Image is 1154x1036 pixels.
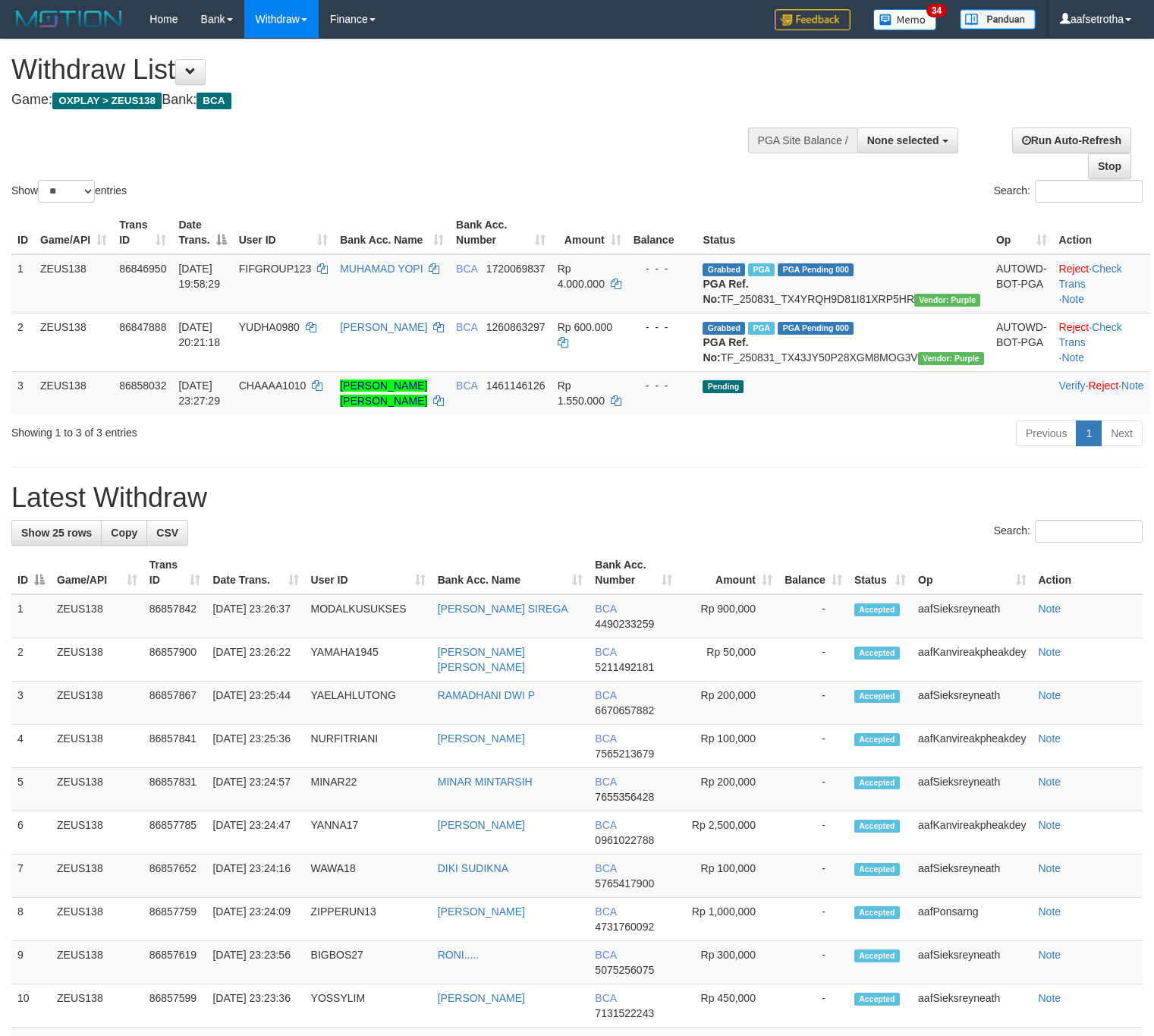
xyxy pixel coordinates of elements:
span: None selected [867,134,939,146]
span: 34 [926,4,947,17]
b: PGA Ref. No: [703,336,748,364]
a: Check Trans [1059,321,1122,348]
td: [DATE] 23:26:22 [206,638,304,682]
a: Note [1039,689,1061,701]
span: Copy 5211492181 to clipboard [595,661,654,673]
span: PGA Pending [778,263,854,276]
td: - [778,682,848,725]
span: [DATE] 19:58:29 [178,263,220,290]
span: Accepted [854,603,900,616]
td: - [778,855,848,898]
td: TF_250831_TX43JY50P28XGM8MOG3V [696,313,990,371]
td: ZEUS138 [51,898,143,941]
a: Note [1039,819,1061,831]
td: 4 [11,725,51,768]
span: 86858032 [119,379,166,392]
a: Note [1039,646,1061,658]
div: - - - [634,261,691,276]
td: 2 [11,638,51,682]
td: MINAR22 [305,768,432,811]
td: 86857831 [143,768,207,811]
td: YAELAHLUTONG [305,682,432,725]
th: Trans ID: activate to sort column ascending [113,211,172,254]
td: aafSieksreyneath [912,682,1032,725]
td: - [778,984,848,1028]
span: Accepted [854,906,900,919]
td: [DATE] 23:25:36 [206,725,304,768]
td: - [778,725,848,768]
td: YOSSYLIM [305,984,432,1028]
td: · · [1053,254,1150,313]
span: BCA [595,689,616,701]
td: · · [1053,313,1150,371]
td: NURFITRIANI [305,725,432,768]
td: 86857652 [143,855,207,898]
span: Accepted [854,690,900,703]
td: aafKanvireakpheakdey [912,725,1032,768]
span: Show 25 rows [21,527,92,539]
a: [PERSON_NAME] [438,819,525,831]
span: Accepted [854,647,900,660]
a: [PERSON_NAME] [PERSON_NAME] [438,646,525,673]
td: ZEUS138 [51,984,143,1028]
td: 10 [11,984,51,1028]
span: BCA [197,93,231,109]
td: 9 [11,941,51,984]
td: 3 [11,682,51,725]
b: PGA Ref. No: [703,278,748,305]
th: User ID: activate to sort column ascending [305,551,432,594]
th: Action [1033,551,1143,594]
span: CHAAAA1010 [239,379,307,392]
th: Amount: activate to sort column ascending [678,551,778,594]
td: Rp 200,000 [678,682,778,725]
a: Note [1121,379,1144,392]
input: Search: [1035,180,1143,203]
td: Rp 900,000 [678,594,778,638]
td: [DATE] 23:24:16 [206,855,304,898]
td: AUTOWD-BOT-PGA [990,313,1053,371]
th: ID [11,211,34,254]
a: DIKI SUDIKNA [438,862,508,874]
td: aafSieksreyneath [912,594,1032,638]
th: Date Trans.: activate to sort column ascending [206,551,304,594]
a: CSV [146,520,188,546]
a: Note [1039,992,1061,1004]
td: Rp 100,000 [678,855,778,898]
a: RAMADHANI DWI P [438,689,535,701]
a: [PERSON_NAME] [340,321,427,333]
th: Game/API: activate to sort column ascending [34,211,113,254]
a: [PERSON_NAME] [438,732,525,745]
span: FIFGROUP123 [239,263,312,275]
th: Amount: activate to sort column ascending [552,211,627,254]
a: Note [1039,776,1061,788]
a: Show 25 rows [11,520,102,546]
span: 86847888 [119,321,166,333]
td: ZEUS138 [34,254,113,313]
td: aafPonsarng [912,898,1032,941]
span: Accepted [854,820,900,833]
td: WAWA18 [305,855,432,898]
a: Previous [1016,420,1077,446]
td: 6 [11,811,51,855]
th: Bank Acc. Number: activate to sort column ascending [589,551,678,594]
td: YAMAHA1945 [305,638,432,682]
label: Show entries [11,180,127,203]
td: ZEUS138 [51,725,143,768]
div: - - - [634,378,691,393]
th: Op: activate to sort column ascending [990,211,1053,254]
span: 86846950 [119,263,166,275]
span: Copy 1720069837 to clipboard [486,263,546,275]
td: Rp 2,500,000 [678,811,778,855]
a: Stop [1088,153,1131,179]
td: 86857841 [143,725,207,768]
a: MUHAMAD YOPI [340,263,423,275]
span: Accepted [854,863,900,876]
td: aafKanvireakpheakdey [912,638,1032,682]
span: [DATE] 20:21:18 [178,321,220,348]
th: Op: activate to sort column ascending [912,551,1032,594]
td: ZEUS138 [51,638,143,682]
img: panduan.png [960,9,1036,30]
span: Vendor URL: https://trx4.1velocity.biz [918,352,984,365]
th: User ID: activate to sort column ascending [233,211,334,254]
span: Rp 1.550.000 [558,379,605,407]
